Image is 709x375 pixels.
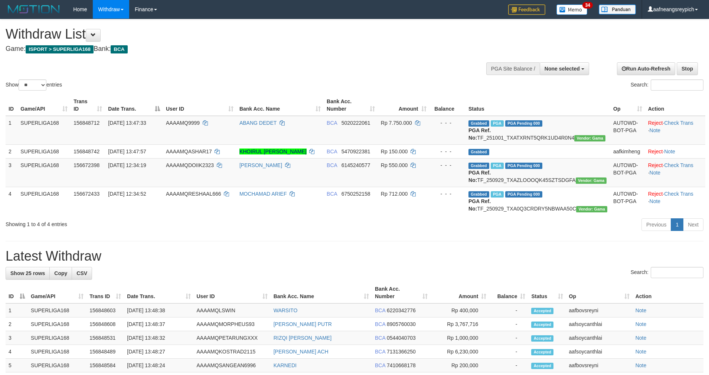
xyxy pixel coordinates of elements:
[636,335,647,341] a: Note
[633,282,703,303] th: Action
[381,120,412,126] span: Rp 7.750.000
[645,116,705,145] td: · ·
[108,120,146,126] span: [DATE] 13:47:33
[86,317,124,331] td: 156848608
[86,345,124,359] td: 156848489
[387,349,416,355] span: Copy 7131366250 to clipboard
[489,282,528,303] th: Balance: activate to sort column ascending
[86,282,124,303] th: Trans ID: activate to sort column ascending
[465,187,610,215] td: TF_250929_TXA0Q3CRDRY5NBWAA50C
[194,303,271,317] td: AAAAMQLSWIN
[648,191,663,197] a: Reject
[17,187,71,215] td: SUPERLIGA168
[650,170,661,176] a: Note
[6,218,290,228] div: Showing 1 to 4 of 4 entries
[26,45,94,53] span: ISPORT > SUPERLIGA168
[387,362,416,368] span: Copy 7410668178 to clipboard
[491,163,504,169] span: Marked by aafsoycanthlai
[468,120,489,127] span: Grabbed
[505,120,542,127] span: PGA Pending
[531,335,553,342] span: Accepted
[491,120,504,127] span: Marked by aafsoycanthlai
[28,359,86,372] td: SUPERLIGA168
[566,359,633,372] td: aafbovsreyni
[505,191,542,198] span: PGA Pending
[124,282,193,303] th: Date Trans.: activate to sort column ascending
[431,331,489,345] td: Rp 1,000,000
[431,317,489,331] td: Rp 3,767,716
[194,331,271,345] td: AAAAMQPETARUNGXXX
[531,308,553,314] span: Accepted
[641,218,671,231] a: Previous
[239,191,287,197] a: MOCHAMAD ARIEF
[342,120,370,126] span: Copy 5020222061 to clipboard
[432,162,463,169] div: - - -
[86,359,124,372] td: 156848584
[49,267,72,280] a: Copy
[6,303,28,317] td: 1
[6,267,50,280] a: Show 25 rows
[6,359,28,372] td: 5
[324,95,378,116] th: Bank Acc. Number: activate to sort column ascending
[274,362,297,368] a: KARNEDI
[465,95,610,116] th: Status
[124,359,193,372] td: [DATE] 13:48:24
[17,144,71,158] td: SUPERLIGA168
[664,149,675,154] a: Note
[327,191,337,197] span: BCA
[465,116,610,145] td: TF_251001_TXATXRNT5QRK1UD4R0N4
[381,149,408,154] span: Rp 150.000
[508,4,545,15] img: Feedback.jpg
[28,345,86,359] td: SUPERLIGA168
[566,345,633,359] td: aafsoycanthlai
[645,187,705,215] td: · ·
[73,120,99,126] span: 156848712
[671,218,683,231] a: 1
[664,162,693,168] a: Check Trans
[375,335,385,341] span: BCA
[556,4,588,15] img: Button%20Memo.svg
[631,267,703,278] label: Search:
[327,162,337,168] span: BCA
[86,331,124,345] td: 156848531
[76,270,87,276] span: CSV
[648,162,663,168] a: Reject
[381,191,408,197] span: Rp 712.000
[683,218,703,231] a: Next
[489,359,528,372] td: -
[6,27,465,42] h1: Withdraw List
[431,359,489,372] td: Rp 200,000
[6,317,28,331] td: 2
[72,267,92,280] a: CSV
[610,158,645,187] td: AUTOWD-BOT-PGA
[566,282,633,303] th: Op: activate to sort column ascending
[636,307,647,313] a: Note
[166,191,221,197] span: AAAAMQRESHAAL666
[236,95,324,116] th: Bank Acc. Name: activate to sort column ascending
[342,149,370,154] span: Copy 5470922381 to clipboard
[381,162,408,168] span: Rp 550.000
[545,66,580,72] span: None selected
[73,149,99,154] span: 156848742
[651,79,703,91] input: Search:
[274,335,331,341] a: RIZQI [PERSON_NAME]
[327,120,337,126] span: BCA
[17,95,71,116] th: Game/API: activate to sort column ascending
[387,307,416,313] span: Copy 6220342776 to clipboard
[239,162,282,168] a: [PERSON_NAME]
[636,349,647,355] a: Note
[124,303,193,317] td: [DATE] 13:48:38
[28,331,86,345] td: SUPERLIGA168
[28,282,86,303] th: Game/API: activate to sort column ascending
[194,359,271,372] td: AAAAMQSANGEAN6996
[468,149,489,155] span: Grabbed
[531,322,553,328] span: Accepted
[17,158,71,187] td: SUPERLIGA168
[650,198,661,204] a: Note
[6,4,62,15] img: MOTION_logo.png
[429,95,465,116] th: Balance
[105,95,163,116] th: Date Trans.: activate to sort column descending
[194,282,271,303] th: User ID: activate to sort column ascending
[19,79,46,91] select: Showentries
[489,317,528,331] td: -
